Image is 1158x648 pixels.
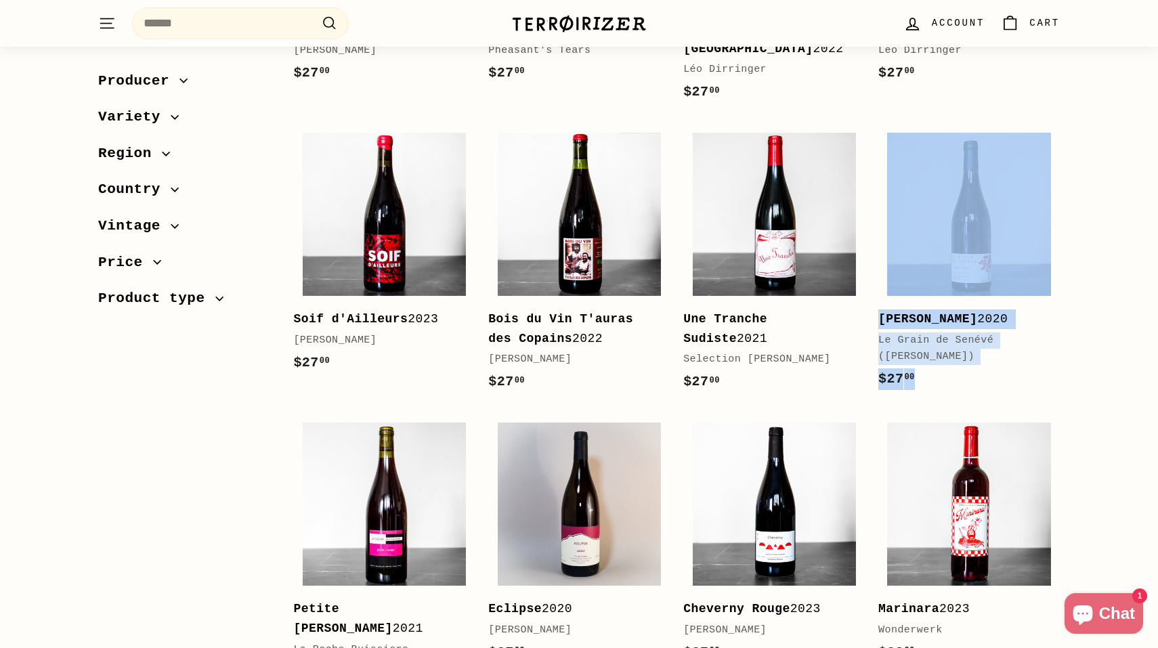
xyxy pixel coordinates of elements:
div: Léo Dirringer [683,62,851,78]
button: Country [98,175,272,212]
button: Price [98,248,272,284]
span: $27 [878,371,915,387]
div: 2023 [293,309,461,329]
button: Variety [98,103,272,139]
div: 2023 [878,599,1046,619]
inbox-online-store-chat: Shopify online store chat [1060,593,1147,637]
b: [PERSON_NAME] [878,312,977,326]
span: Account [932,16,985,30]
span: $27 [293,355,330,370]
span: Variety [98,106,171,129]
div: Le Grain de Senévé ([PERSON_NAME]) [878,332,1046,365]
sup: 00 [904,66,914,76]
sup: 00 [710,376,720,385]
span: $27 [878,65,915,81]
div: Léo Dirringer [878,43,1046,59]
sup: 00 [710,86,720,95]
b: Bois du Vin T'auras des Copains [488,312,633,345]
span: $27 [683,374,720,389]
span: Country [98,179,171,202]
a: Account [895,3,993,43]
button: Region [98,139,272,175]
div: 2020 [878,309,1046,329]
a: Une Tranche Sudiste2021Selection [PERSON_NAME] [683,123,865,406]
button: Product type [98,284,272,321]
div: Pheasant's Tears [488,43,656,59]
img: Thierry Diaz Eclipse Rose Wine [498,423,661,586]
a: [PERSON_NAME]2020Le Grain de Senévé ([PERSON_NAME]) [878,123,1060,403]
b: Une Tranche Sudiste [683,312,767,345]
div: 2020 [488,599,656,619]
sup: 00 [904,372,914,382]
div: 2021 [293,599,461,639]
span: $27 [488,374,525,389]
sup: 00 [515,66,525,76]
div: [PERSON_NAME] [488,622,656,639]
div: [PERSON_NAME] [488,351,656,368]
span: $27 [683,84,720,100]
span: $27 [488,65,525,81]
span: Product type [98,288,215,311]
b: Cheverny Rouge [683,602,790,615]
div: 2021 [683,309,851,349]
span: Producer [98,70,179,93]
div: [PERSON_NAME] [293,332,461,349]
b: Marinara [878,602,939,615]
sup: 00 [320,356,330,366]
span: Region [98,142,162,165]
a: Bois du Vin T'auras des Copains2022[PERSON_NAME] [488,123,670,406]
div: 2022 [488,309,656,349]
div: Selection [PERSON_NAME] [683,351,851,368]
a: Soif d'Ailleurs2023[PERSON_NAME] [293,123,475,387]
span: Vintage [98,215,171,238]
button: Vintage [98,211,272,248]
b: Soif d'Ailleurs [293,312,408,326]
span: Cart [1029,16,1060,30]
button: Producer [98,66,272,103]
b: [PERSON_NAME][GEOGRAPHIC_DATA] [683,22,813,56]
span: Price [98,251,153,274]
b: Eclipse [488,602,542,615]
a: Cart [993,3,1068,43]
div: [PERSON_NAME] [683,622,851,639]
span: $27 [293,65,330,81]
sup: 00 [515,376,525,385]
div: 2023 [683,599,851,619]
b: Petite [PERSON_NAME] [293,602,392,635]
div: Wonderwerk [878,622,1046,639]
sup: 00 [320,66,330,76]
div: [PERSON_NAME] [293,43,461,59]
